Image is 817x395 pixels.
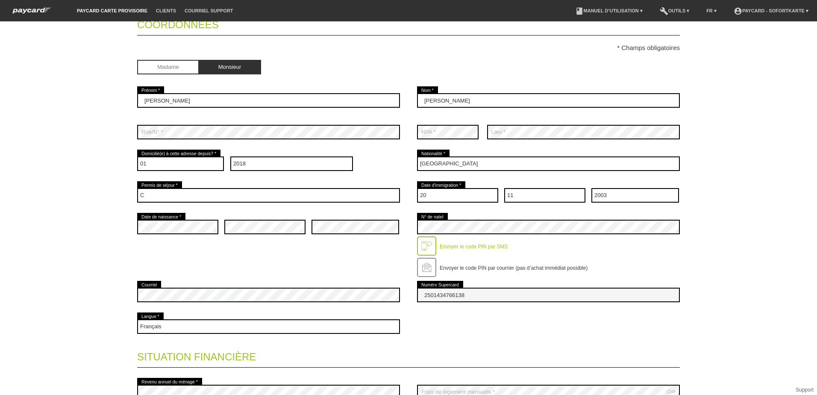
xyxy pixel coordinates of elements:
[137,44,680,51] p: * Champs obligatoires
[796,387,814,393] a: Support
[137,10,680,35] legend: Coordonnées
[180,8,237,13] a: Courriel Support
[9,6,56,15] img: paycard Sofortkarte
[9,10,56,16] a: paycard Sofortkarte
[660,7,668,15] i: build
[734,7,742,15] i: account_circle
[571,8,647,13] a: bookManuel d’utilisation ▾
[702,8,721,13] a: FR ▾
[440,265,588,271] label: Envoyer le code PIN par courrier (pas d’achat immédiat possible)
[575,7,584,15] i: book
[655,8,694,13] a: buildOutils ▾
[73,8,152,13] a: paycard carte provisoire
[729,8,813,13] a: account_circlepaycard - Sofortkarte ▾
[440,244,508,250] label: Envoyer le code PIN par SMS
[152,8,180,13] a: Clients
[137,342,680,368] legend: Situation financière
[667,389,676,394] div: CHF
